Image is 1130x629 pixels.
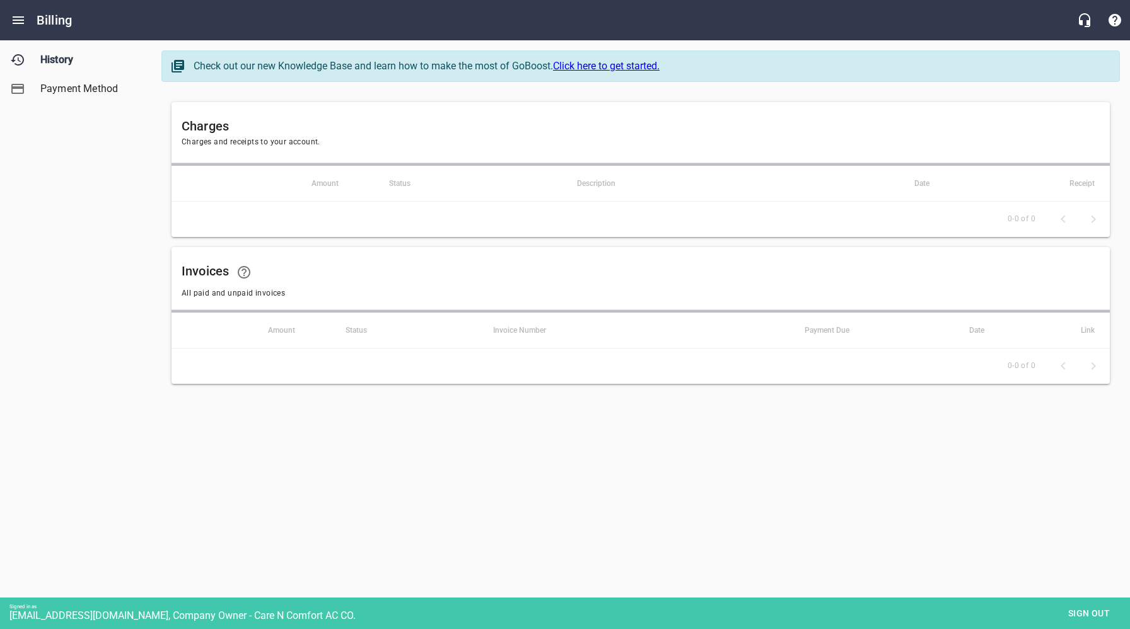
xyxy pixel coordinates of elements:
th: Receipt [965,166,1110,201]
button: Open drawer [3,5,33,35]
h6: Billing [37,10,72,30]
th: Date [794,166,965,201]
th: Date [885,313,1019,348]
button: Support Portal [1100,5,1130,35]
span: Charges and receipts to your account. [182,137,320,146]
span: Payment Method [40,81,136,96]
th: Status [374,166,562,201]
div: Check out our new Knowledge Base and learn how to make the most of GoBoost. [194,59,1107,74]
th: Invoice Number [478,313,690,348]
th: Amount [172,166,374,201]
div: Signed in as [9,604,1130,609]
span: Sign out [1063,606,1115,621]
div: [EMAIL_ADDRESS][DOMAIN_NAME], Company Owner - Care N Comfort AC CO. [9,609,1130,621]
th: Payment Due [690,313,885,348]
button: Live Chat [1069,5,1100,35]
span: All paid and unpaid invoices [182,289,285,297]
h6: Charges [182,116,1100,136]
a: Click here to get started. [553,60,660,72]
span: 0-0 of 0 [1008,360,1035,372]
th: Description [562,166,794,201]
span: History [40,52,136,67]
button: Sign out [1057,602,1121,625]
h6: Invoices [182,257,1100,287]
th: Status [330,313,478,348]
th: Amount [172,313,330,348]
a: Learn how your statements and invoices will look [229,257,259,287]
th: Link [1020,313,1110,348]
span: 0-0 of 0 [1008,213,1035,226]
